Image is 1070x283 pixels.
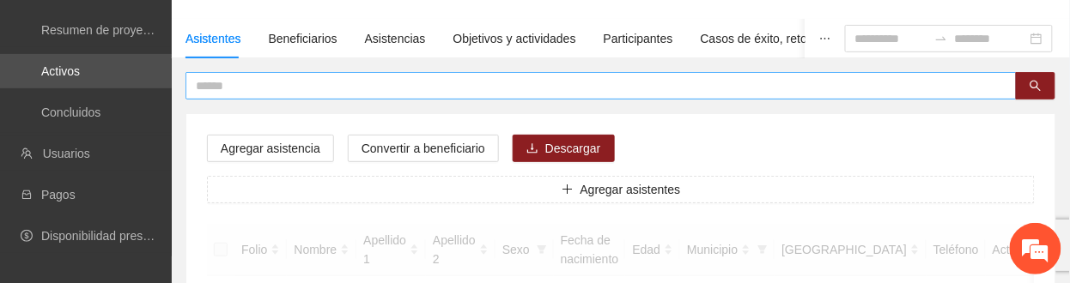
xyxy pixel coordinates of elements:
[365,29,426,48] div: Asistencias
[562,184,574,197] span: plus
[100,108,237,281] span: Estamos en línea.
[207,135,334,162] button: Agregar asistencia
[282,9,323,50] div: Minimizar ventana de chat en vivo
[1016,72,1055,99] button: search
[604,29,673,48] div: Participantes
[453,29,576,48] div: Objetivos y actividades
[41,105,100,119] a: Concluidos
[581,180,681,199] span: Agregar asistentes
[526,142,538,156] span: download
[89,87,289,110] div: Chatee con nosotros ahora
[207,176,1035,203] button: plusAgregar asistentes
[934,32,948,45] span: to
[513,135,615,162] button: downloadDescargar
[43,147,90,160] a: Usuarios
[269,29,337,48] div: Beneficiarios
[1030,80,1042,93] span: search
[934,32,948,45] span: swap-right
[41,23,225,37] a: Resumen de proyectos aprobados
[362,139,485,158] span: Convertir a beneficiario
[806,19,845,58] button: ellipsis
[41,188,76,202] a: Pagos
[348,135,499,162] button: Convertir a beneficiario
[185,29,241,48] div: Asistentes
[701,29,884,48] div: Casos de éxito, retos y obstáculos
[221,139,320,158] span: Agregar asistencia
[545,139,601,158] span: Descargar
[41,229,188,243] a: Disponibilidad presupuestal
[41,64,80,78] a: Activos
[819,33,831,45] span: ellipsis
